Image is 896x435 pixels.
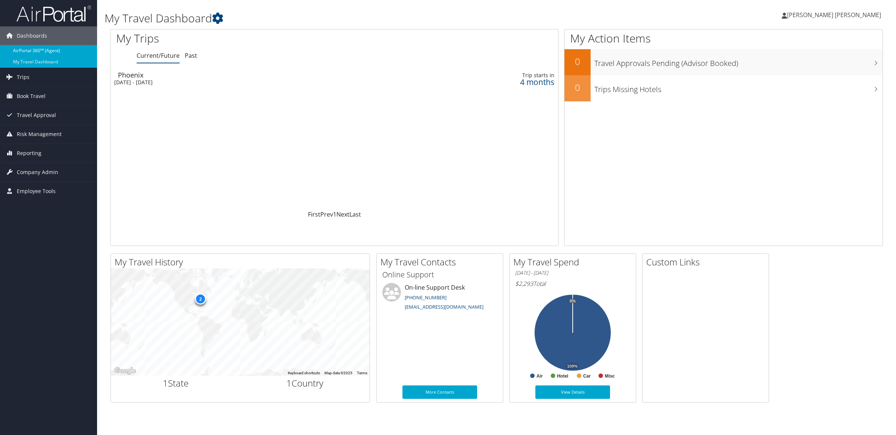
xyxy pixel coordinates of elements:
[564,55,591,68] h2: 0
[118,72,382,78] div: Phoenix
[513,256,636,268] h2: My Travel Spend
[113,366,137,376] a: Open this area in Google Maps (opens a new window)
[17,87,46,105] span: Book Travel
[17,144,41,163] span: Reporting
[114,79,379,86] div: [DATE] - [DATE]
[137,51,180,60] a: Current/Future
[515,280,533,288] span: $2,293
[163,377,168,389] span: 1
[782,4,889,26] a: [PERSON_NAME] [PERSON_NAME]
[324,371,352,375] span: Map data ©2025
[405,294,447,301] a: [PHONE_NUMBER]
[405,303,483,310] a: [EMAIL_ADDRESS][DOMAIN_NAME]
[442,72,554,79] div: Trip starts in
[564,81,591,94] h2: 0
[605,373,615,379] text: Misc
[17,68,29,86] span: Trips
[116,377,235,390] h2: State
[646,256,769,268] h2: Custom Links
[333,210,336,218] a: 1
[787,11,881,19] span: [PERSON_NAME] [PERSON_NAME]
[382,269,497,280] h3: Online Support
[564,31,883,46] h1: My Action Items
[286,377,292,389] span: 1
[195,293,206,305] div: 2
[583,373,591,379] text: Car
[246,377,364,390] h2: Country
[402,385,477,399] a: More Contacts
[357,371,367,375] a: Terms (opens in new tab)
[16,5,91,22] img: airportal-logo.png
[320,210,333,218] a: Prev
[336,210,349,218] a: Next
[349,210,361,218] a: Last
[557,373,568,379] text: Hotel
[564,49,883,75] a: 0Travel Approvals Pending (Advisor Booked)
[442,79,554,85] div: 4 months
[105,10,627,26] h1: My Travel Dashboard
[115,256,370,268] h2: My Travel History
[535,385,610,399] a: View Details
[17,106,56,124] span: Travel Approval
[567,364,578,369] tspan: 100%
[380,256,503,268] h2: My Travel Contacts
[564,75,883,101] a: 0Trips Missing Hotels
[515,280,630,288] h6: Total
[536,373,543,379] text: Air
[594,81,883,95] h3: Trips Missing Hotels
[288,371,320,376] button: Keyboard shortcuts
[17,182,56,201] span: Employee Tools
[17,163,58,182] span: Company Admin
[116,31,366,46] h1: My Trips
[308,210,320,218] a: First
[185,51,197,60] a: Past
[113,366,137,376] img: Google
[515,269,630,277] h6: [DATE] - [DATE]
[570,299,576,303] tspan: 0%
[594,54,883,69] h3: Travel Approvals Pending (Advisor Booked)
[379,283,501,313] li: On-line Support Desk
[17,26,47,45] span: Dashboards
[17,125,62,144] span: Risk Management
